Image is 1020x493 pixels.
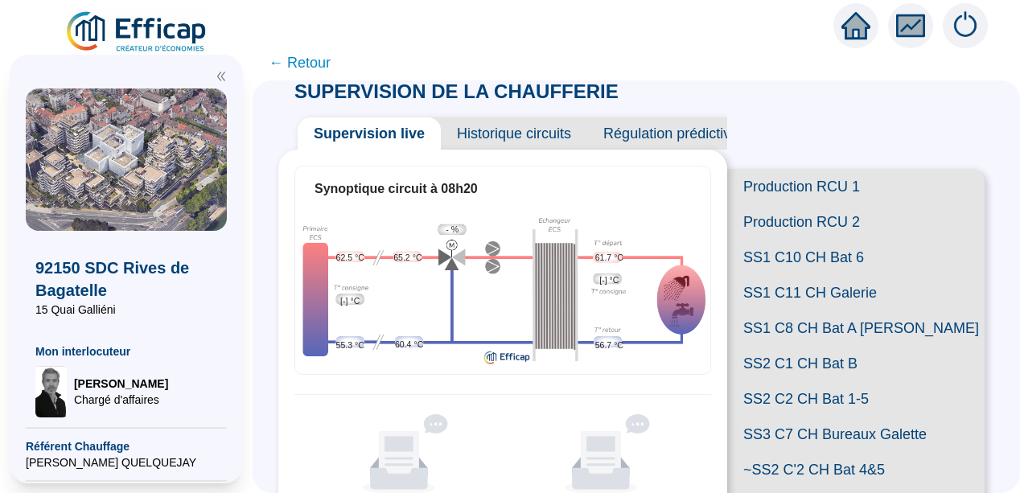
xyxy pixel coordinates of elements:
[727,310,985,346] span: SS1 C8 CH Bat A [PERSON_NAME]
[35,302,217,318] span: 15 Quai Galliéni
[336,252,364,265] span: 62.5 °C
[727,452,985,487] span: ~SS2 C'2 CH Bat 4&5
[599,274,619,287] span: [-] °C
[35,343,217,359] span: Mon interlocuteur
[35,366,68,417] img: Chargé d'affaires
[35,257,217,302] span: 92150 SDC Rives de Bagatelle
[26,438,227,454] span: Référent Chauffage
[727,346,985,381] span: SS2 C1 CH Bat B
[216,71,227,82] span: double-left
[395,339,423,351] span: 60.4 °C
[727,169,985,204] span: Production RCU 1
[393,252,422,265] span: 65.2 °C
[727,204,985,240] span: Production RCU 2
[26,454,227,470] span: [PERSON_NAME] QUELQUEJAY
[727,275,985,310] span: SS1 C11 CH Galerie
[896,11,925,40] span: fund
[278,80,635,102] span: SUPERVISION DE LA CHAUFFERIE
[340,295,360,308] span: [-] °C
[64,10,210,55] img: efficap energie logo
[315,179,691,199] div: Synoptique circuit à 08h20
[727,417,985,452] span: SS3 C7 CH Bureaux Galette
[336,339,364,352] span: 55.3 °C
[727,381,985,417] span: SS2 C2 CH Bat 1-5
[943,3,988,48] img: alerts
[841,11,870,40] span: home
[269,51,331,74] span: ← Retour
[74,376,168,392] span: [PERSON_NAME]
[446,224,459,236] span: - %
[595,339,623,352] span: 56.7 °C
[587,117,755,150] span: Régulation prédictive
[298,117,441,150] span: Supervision live
[295,211,710,369] div: Synoptique
[441,117,587,150] span: Historique circuits
[74,392,168,408] span: Chargé d'affaires
[727,240,985,275] span: SS1 C10 CH Bat 6
[295,211,710,369] img: ecs-supervision.4e789799f7049b378e9c.png
[595,252,623,265] span: 61.7 °C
